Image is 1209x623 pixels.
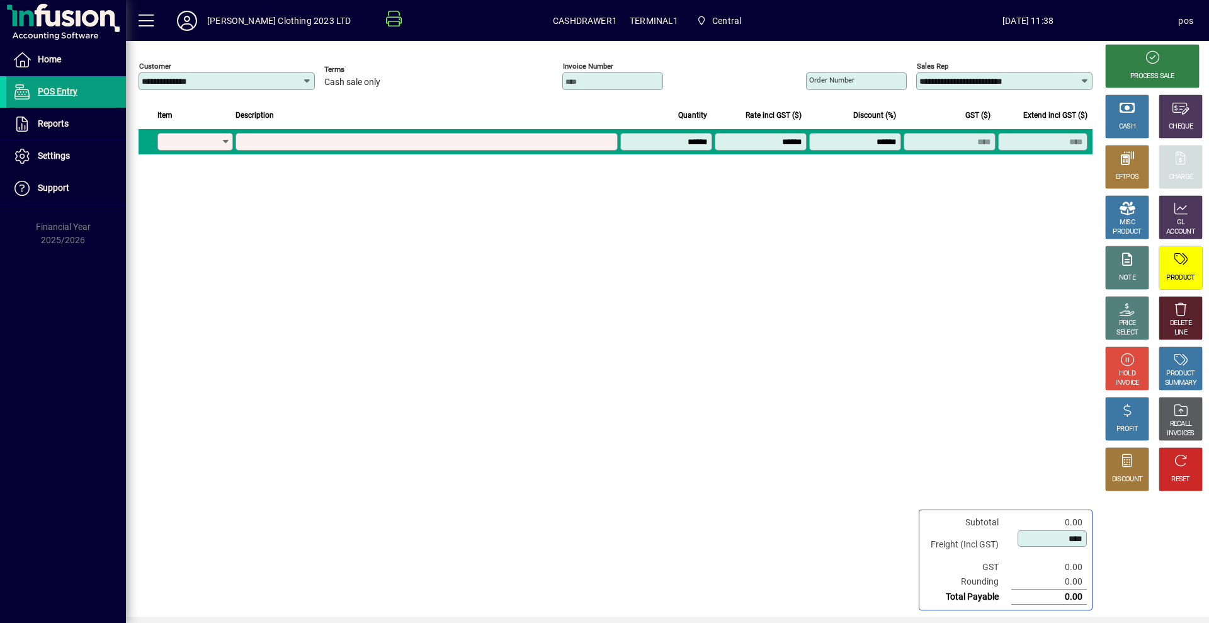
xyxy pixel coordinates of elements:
[167,9,207,32] button: Profile
[157,108,173,122] span: Item
[1166,273,1195,283] div: PRODUCT
[1011,560,1087,574] td: 0.00
[924,574,1011,590] td: Rounding
[878,11,1179,31] span: [DATE] 11:38
[853,108,896,122] span: Discount (%)
[1119,122,1135,132] div: CASH
[1165,379,1196,388] div: SUMMARY
[139,62,171,71] mat-label: Customer
[1169,122,1193,132] div: CHEQUE
[1011,590,1087,605] td: 0.00
[207,11,351,31] div: [PERSON_NAME] Clothing 2023 LTD
[563,62,613,71] mat-label: Invoice number
[1170,420,1192,429] div: RECALL
[236,108,274,122] span: Description
[553,11,617,31] span: CASHDRAWER1
[1174,328,1187,338] div: LINE
[324,66,400,74] span: Terms
[809,76,854,84] mat-label: Order number
[1115,379,1138,388] div: INVOICE
[1167,429,1194,438] div: INVOICES
[6,140,126,172] a: Settings
[678,108,707,122] span: Quantity
[630,11,679,31] span: TERMINAL1
[38,86,77,96] span: POS Entry
[1119,273,1135,283] div: NOTE
[1112,475,1142,484] div: DISCOUNT
[38,54,61,64] span: Home
[6,108,126,140] a: Reports
[1116,173,1139,182] div: EFTPOS
[1166,227,1195,237] div: ACCOUNT
[924,515,1011,530] td: Subtotal
[6,173,126,204] a: Support
[924,560,1011,574] td: GST
[1119,319,1136,328] div: PRICE
[324,77,380,88] span: Cash sale only
[1119,369,1135,379] div: HOLD
[1113,227,1141,237] div: PRODUCT
[1177,218,1185,227] div: GL
[1170,319,1191,328] div: DELETE
[38,183,69,193] span: Support
[1171,475,1190,484] div: RESET
[746,108,802,122] span: Rate incl GST ($)
[1011,574,1087,590] td: 0.00
[1023,108,1087,122] span: Extend incl GST ($)
[1011,515,1087,530] td: 0.00
[1116,328,1138,338] div: SELECT
[38,151,70,161] span: Settings
[917,62,948,71] mat-label: Sales rep
[965,108,990,122] span: GST ($)
[38,118,69,129] span: Reports
[1169,173,1193,182] div: CHARGE
[1178,11,1193,31] div: pos
[1166,369,1195,379] div: PRODUCT
[924,590,1011,605] td: Total Payable
[1116,425,1138,434] div: PROFIT
[924,530,1011,560] td: Freight (Incl GST)
[691,9,747,32] span: Central
[1120,218,1135,227] div: MISC
[712,11,741,31] span: Central
[1130,72,1174,81] div: PROCESS SALE
[6,44,126,76] a: Home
